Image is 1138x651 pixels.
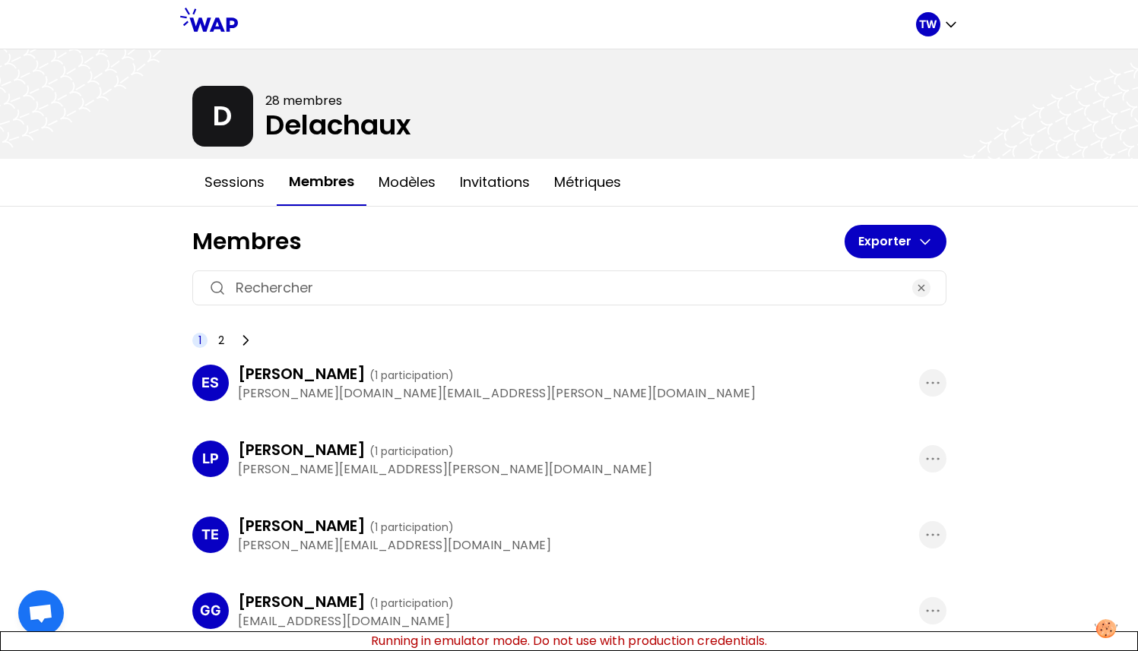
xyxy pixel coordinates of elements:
[277,159,366,206] button: Membres
[238,363,454,384] h3: [PERSON_NAME]
[369,520,454,535] span: ( 1 participation )
[201,524,219,545] p: TE
[192,160,277,205] button: Sessions
[369,368,454,383] span: ( 1 participation )
[238,612,919,630] p: [EMAIL_ADDRESS][DOMAIN_NAME]
[238,515,454,536] h3: [PERSON_NAME]
[916,12,959,36] button: TW
[198,333,201,348] span: 1
[369,596,454,611] span: ( 1 participation )
[201,372,219,393] p: ES
[238,591,454,612] h3: [PERSON_NAME]
[202,448,219,469] p: LP
[542,160,633,205] button: Métriques
[236,277,903,299] input: Rechercher
[200,600,221,621] p: GG
[919,17,937,32] p: TW
[192,228,845,255] h1: Membres
[845,225,946,258] button: Exporter
[1086,610,1127,647] button: Gérez vos préférences en matière de cookies et données personnelles
[448,160,542,205] button: Invitations
[366,160,448,205] button: Modèles
[238,460,919,479] p: [PERSON_NAME][EMAIL_ADDRESS][PERSON_NAME][DOMAIN_NAME]
[18,590,64,636] a: Ouvrir le chat
[238,439,454,460] h3: [PERSON_NAME]
[369,444,454,459] span: ( 1 participation )
[218,333,224,348] span: 2
[238,384,919,403] p: [PERSON_NAME][DOMAIN_NAME][EMAIL_ADDRESS][PERSON_NAME][DOMAIN_NAME]
[238,536,919,555] p: [PERSON_NAME][EMAIL_ADDRESS][DOMAIN_NAME]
